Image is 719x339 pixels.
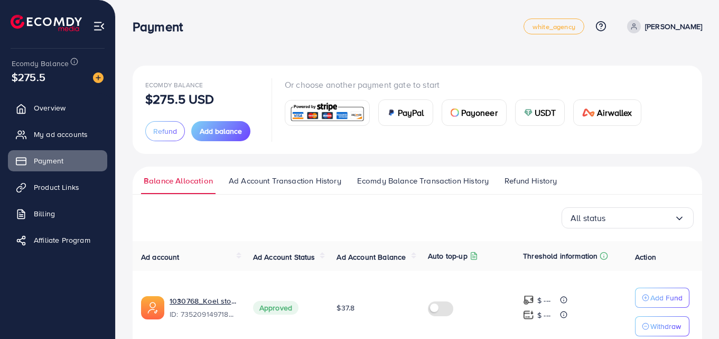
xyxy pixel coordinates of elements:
[11,15,82,31] img: logo
[93,72,104,83] img: image
[153,126,177,136] span: Refund
[285,78,650,91] p: Or choose another payment gate to start
[337,303,354,313] span: $37.8
[650,320,681,333] p: Withdraw
[428,250,468,262] p: Auto top-up
[378,99,433,126] a: cardPayPal
[34,208,55,219] span: Billing
[357,175,489,187] span: Ecomdy Balance Transaction History
[170,296,236,320] div: <span class='underline'>1030768_Koel store_1711792217396</span></br>7352091497182806017
[635,252,656,262] span: Action
[200,126,242,136] span: Add balance
[505,175,557,187] span: Refund History
[623,20,702,33] a: [PERSON_NAME]
[145,93,214,105] p: $275.5 USD
[8,97,107,118] a: Overview
[533,23,575,30] span: white_agency
[34,155,63,166] span: Payment
[141,296,164,319] img: ic-ads-acc.e4c84228.svg
[387,108,396,117] img: card
[288,102,366,124] img: card
[597,106,632,119] span: Airwallex
[535,106,556,119] span: USDT
[635,288,689,308] button: Add Fund
[229,175,341,187] span: Ad Account Transaction History
[8,150,107,171] a: Payment
[606,210,674,226] input: Search for option
[34,129,88,140] span: My ad accounts
[635,316,689,336] button: Withdraw
[93,20,105,32] img: menu
[34,235,90,245] span: Affiliate Program
[12,58,69,69] span: Ecomdy Balance
[515,99,565,126] a: cardUSDT
[8,124,107,145] a: My ad accounts
[141,252,180,262] span: Ad account
[523,250,597,262] p: Threshold information
[650,291,683,304] p: Add Fund
[253,301,298,315] span: Approved
[12,69,45,85] span: $275.5
[8,177,107,198] a: Product Links
[451,108,459,117] img: card
[8,203,107,224] a: Billing
[645,20,702,33] p: [PERSON_NAME]
[170,309,236,319] span: ID: 7352091497182806017
[524,19,584,34] a: white_agency
[523,295,534,306] img: top-up amount
[398,106,424,119] span: PayPal
[524,108,533,117] img: card
[337,252,406,262] span: Ad Account Balance
[145,80,203,89] span: Ecomdy Balance
[523,309,534,320] img: top-up amount
[170,296,236,306] a: 1030768_Koel store_1711792217396
[571,210,606,226] span: All status
[133,19,191,34] h3: Payment
[537,294,550,307] p: $ ---
[582,108,595,117] img: card
[8,230,107,251] a: Affiliate Program
[442,99,507,126] a: cardPayoneer
[461,106,498,119] span: Payoneer
[537,309,550,322] p: $ ---
[253,252,315,262] span: Ad Account Status
[562,207,694,228] div: Search for option
[285,100,370,126] a: card
[34,182,79,193] span: Product Links
[573,99,641,126] a: cardAirwallex
[145,121,185,141] button: Refund
[191,121,250,141] button: Add balance
[34,103,66,113] span: Overview
[144,175,213,187] span: Balance Allocation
